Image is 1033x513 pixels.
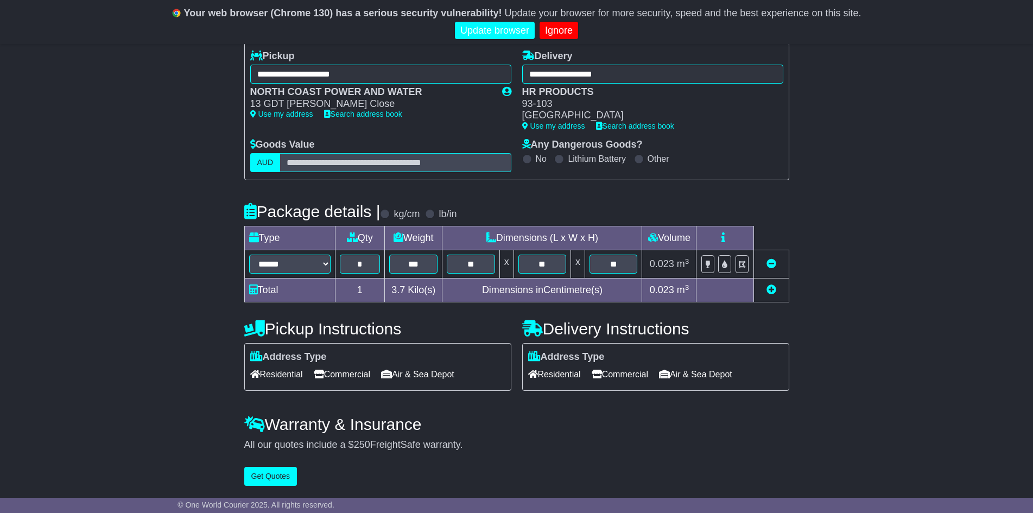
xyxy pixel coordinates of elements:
span: Commercial [592,366,648,383]
span: Residential [528,366,581,383]
span: 250 [354,439,370,450]
div: HR PRODUCTS [522,86,772,98]
label: kg/cm [394,208,420,220]
a: Ignore [540,22,578,40]
td: x [571,250,585,278]
sup: 3 [685,257,689,265]
span: m [677,258,689,269]
label: Lithium Battery [568,154,626,164]
button: Get Quotes [244,467,297,486]
label: No [536,154,547,164]
span: © One World Courier 2025. All rights reserved. [178,501,334,509]
a: Remove this item [766,258,776,269]
td: Volume [642,226,696,250]
a: Use my address [250,110,313,118]
h4: Warranty & Insurance [244,415,789,433]
div: 13 GDT [PERSON_NAME] Close [250,98,491,110]
td: Type [244,226,335,250]
label: Address Type [528,351,605,363]
a: Search address book [324,110,402,118]
div: NORTH COAST POWER AND WATER [250,86,491,98]
td: Qty [335,226,385,250]
label: Delivery [522,50,573,62]
label: Any Dangerous Goods? [522,139,643,151]
label: Other [648,154,669,164]
td: Kilo(s) [385,278,442,302]
label: AUD [250,153,281,172]
td: Total [244,278,335,302]
label: lb/in [439,208,457,220]
span: 0.023 [650,258,674,269]
span: Air & Sea Depot [381,366,454,383]
sup: 3 [685,283,689,292]
span: Residential [250,366,303,383]
a: Search address book [596,122,674,130]
span: Update your browser for more security, speed and the best experience on this site. [504,8,861,18]
h4: Pickup Instructions [244,320,511,338]
span: Commercial [314,366,370,383]
td: Dimensions (L x W x H) [442,226,642,250]
a: Update browser [455,22,535,40]
span: 3.7 [391,284,405,295]
label: Address Type [250,351,327,363]
div: [GEOGRAPHIC_DATA] [522,110,772,122]
h4: Package details | [244,202,381,220]
div: 93-103 [522,98,772,110]
span: m [677,284,689,295]
a: Use my address [522,122,585,130]
h4: Delivery Instructions [522,320,789,338]
label: Goods Value [250,139,315,151]
td: x [499,250,514,278]
div: All our quotes include a $ FreightSafe warranty. [244,439,789,451]
b: Your web browser (Chrome 130) has a serious security vulnerability! [184,8,502,18]
td: Weight [385,226,442,250]
span: 0.023 [650,284,674,295]
a: Add new item [766,284,776,295]
td: Dimensions in Centimetre(s) [442,278,642,302]
span: Air & Sea Depot [659,366,732,383]
label: Pickup [250,50,295,62]
td: 1 [335,278,385,302]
